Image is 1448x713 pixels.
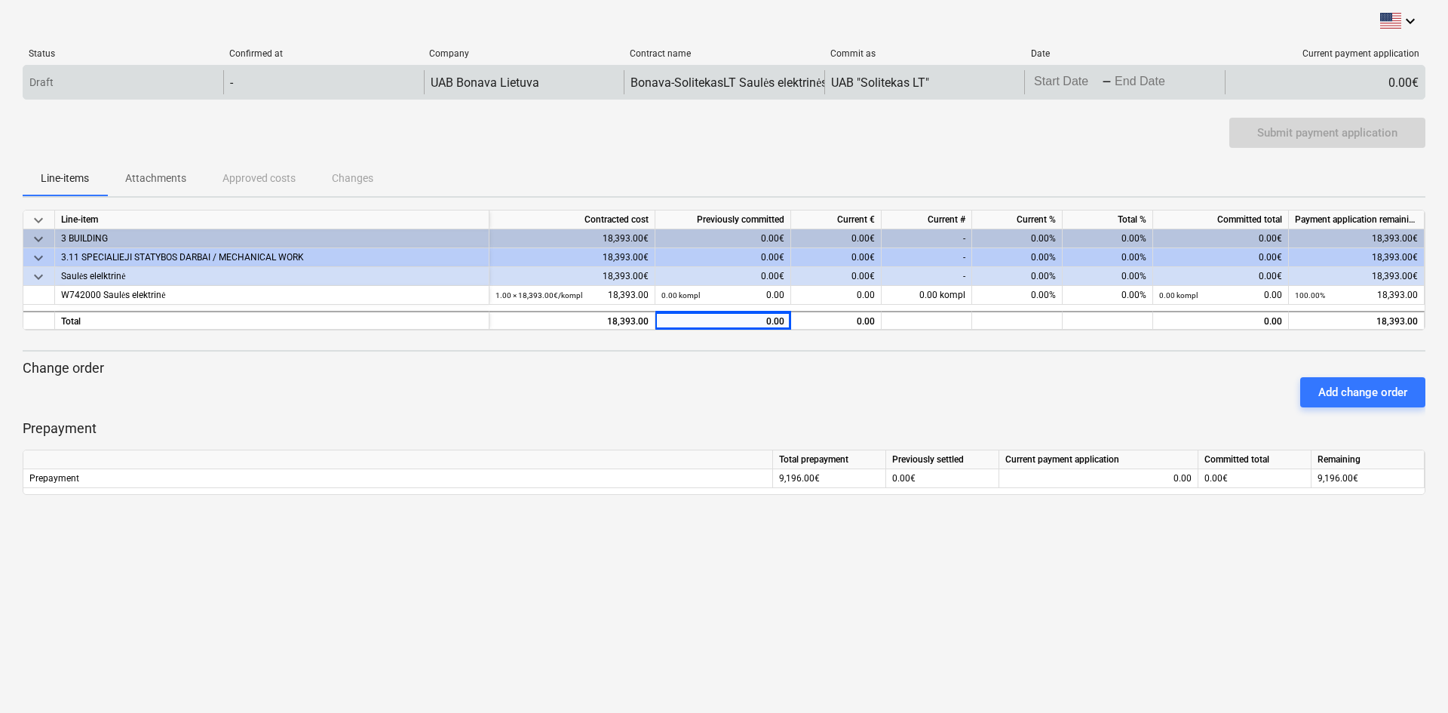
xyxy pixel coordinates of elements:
div: Line-item [55,211,489,229]
div: Current # [882,211,972,229]
button: Add change order [1300,377,1425,407]
div: Status [29,48,217,59]
p: Change order [23,359,1425,377]
div: 0.00€ [791,267,882,286]
p: Prepayment [23,420,1425,438]
div: Previously committed [655,211,791,229]
div: - [882,229,972,248]
div: - [882,267,972,286]
div: 0.00€ [655,248,791,267]
div: 0.00 [791,311,882,330]
div: 0.00 [1153,311,1289,330]
div: Current % [972,211,1063,229]
p: Attachments [125,171,186,186]
div: 3 BUILDING [61,229,483,248]
div: 0.00% [1063,248,1153,267]
div: 18,393.00€ [489,248,655,267]
div: 0.00€ [791,229,882,248]
div: Total prepayment [773,450,886,469]
div: Contract name [630,48,818,59]
small: 0.00 kompl [661,291,700,300]
div: - [1102,78,1112,87]
div: 18,393.00 [495,286,649,305]
div: Committed total [1198,450,1311,469]
div: 0.00€ [1225,70,1425,94]
span: keyboard_arrow_down [29,268,48,286]
div: 0.00 [1005,469,1192,488]
div: 18,393.00€ [1289,229,1425,248]
div: 18,393.00 [1295,286,1418,305]
div: 0.00€ [1153,248,1289,267]
div: Date [1031,48,1219,59]
div: Payment application remaining [1289,211,1425,229]
div: UAB Bonava Lietuva [431,75,539,90]
div: 0.00€ [655,267,791,286]
div: Add change order [1318,383,1407,402]
div: 0.00 [661,312,784,331]
div: 0.00% [1063,229,1153,248]
small: 1.00 × 18,393.00€ / kompl [495,291,582,300]
div: 0.00 [661,286,784,305]
input: End Date [1112,72,1183,93]
div: 0.00% [972,286,1063,305]
div: Bonava-SolitekasLT Saulės elektrinės sutartis Nr. FG-20250807-68 pasirašyta.pdf [630,75,1058,90]
div: 18,393.00 [1295,312,1418,331]
div: 18,393.00€ [1289,267,1425,286]
div: Commit as [830,48,1019,59]
div: UAB "Solitekas LT" [831,75,929,90]
div: - [882,248,972,267]
div: Company [429,48,618,59]
p: Line-items [41,171,89,186]
div: Previously settled [886,450,999,469]
p: Draft [29,75,54,91]
div: 0.00€ [655,229,791,248]
div: 0.00 [1159,286,1282,305]
div: 0.00€ [886,469,999,488]
div: 0.00€ [1198,469,1311,488]
div: W742000 Saulės elektrinė [61,286,483,305]
div: Remaining [1311,450,1425,469]
div: - [230,75,233,90]
span: keyboard_arrow_down [29,249,48,267]
div: 0.00% [1063,286,1153,305]
div: 0.00% [972,229,1063,248]
div: Committed total [1153,211,1289,229]
div: 18,393.00€ [489,267,655,286]
div: 0.00€ [791,248,882,267]
div: Saulės elelktrinė [61,267,483,286]
div: Total [55,311,489,330]
div: 9,196.00€ [773,469,886,488]
div: 18,393.00€ [489,229,655,248]
div: 0.00 kompl [882,286,972,305]
div: 0.00% [972,248,1063,267]
div: 0.00% [972,267,1063,286]
div: 0.00€ [1153,229,1289,248]
input: Start Date [1031,72,1102,93]
small: 0.00 kompl [1159,291,1198,300]
div: Contracted cost [489,211,655,229]
div: Current payment application [999,450,1198,469]
div: Current € [791,211,882,229]
span: keyboard_arrow_down [29,211,48,229]
i: keyboard_arrow_down [1401,12,1419,30]
div: 18,393.00€ [1289,248,1425,267]
div: Current payment application [1231,48,1419,59]
small: 100.00% [1295,291,1325,300]
div: 0.00% [1063,267,1153,286]
div: 0.00 [791,286,882,305]
span: keyboard_arrow_down [29,230,48,248]
div: 9,196.00€ [1311,469,1425,488]
div: 18,393.00 [495,312,649,331]
div: Total % [1063,211,1153,229]
div: 3.11 SPECIALIEJI STATYBOS DARBAI / MECHANICAL WORK [61,248,483,267]
div: 0.00€ [1153,267,1289,286]
div: Confirmed at [229,48,418,59]
div: Prepayment [23,469,773,488]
